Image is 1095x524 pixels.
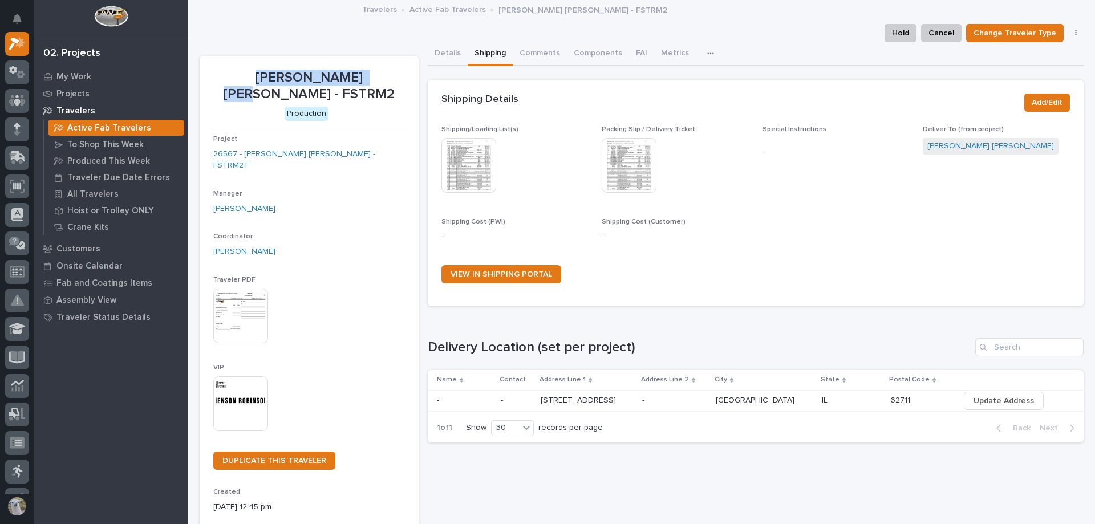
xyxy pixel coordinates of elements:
[441,231,589,243] p: -
[885,24,916,42] button: Hold
[1006,423,1031,433] span: Back
[428,42,468,66] button: Details
[441,218,505,225] span: Shipping Cost (PWI)
[763,126,826,133] span: Special Instructions
[437,393,442,405] p: -
[34,85,188,102] a: Projects
[428,414,461,442] p: 1 of 1
[44,153,188,169] a: Produced This Week
[974,26,1056,40] span: Change Traveler Type
[44,186,188,202] a: All Travelers
[513,42,567,66] button: Comments
[921,24,962,42] button: Cancel
[923,126,1004,133] span: Deliver To (from project)
[927,140,1054,152] a: [PERSON_NAME] [PERSON_NAME]
[67,206,154,216] p: Hoist or Trolley ONLY
[492,422,519,434] div: 30
[213,190,242,197] span: Manager
[541,393,618,405] p: [STREET_ADDRESS]
[362,2,397,15] a: Travelers
[213,452,335,470] a: DUPLICATE THIS TRAVELER
[213,246,275,258] a: [PERSON_NAME]
[56,295,116,306] p: Assembly View
[441,126,518,133] span: Shipping/Loading List(s)
[409,2,486,15] a: Active Fab Travelers
[428,339,971,356] h1: Delivery Location (set per project)
[67,189,119,200] p: All Travelers
[34,257,188,274] a: Onsite Calendar
[56,72,91,82] p: My Work
[966,24,1064,42] button: Change Traveler Type
[94,6,128,27] img: Workspace Logo
[602,231,749,243] p: -
[441,265,561,283] a: VIEW IN SHIPPING PORTAL
[892,26,909,40] span: Hold
[437,373,457,386] p: Name
[890,393,912,405] p: 62711
[56,89,90,99] p: Projects
[540,373,586,386] p: Address Line 1
[538,423,603,433] p: records per page
[34,102,188,119] a: Travelers
[629,42,654,66] button: FAI
[428,390,1084,411] tr: -- -[STREET_ADDRESS][STREET_ADDRESS] -- [GEOGRAPHIC_DATA][GEOGRAPHIC_DATA] ILIL 6271162711 Update...
[213,148,405,172] a: 26567 - [PERSON_NAME] [PERSON_NAME] - FSTRM2T
[285,107,328,121] div: Production
[67,140,144,150] p: To Shop This Week
[567,42,629,66] button: Components
[213,277,255,283] span: Traveler PDF
[501,396,532,405] p: -
[44,136,188,152] a: To Shop This Week
[1040,423,1065,433] span: Next
[5,7,29,31] button: Notifications
[67,222,109,233] p: Crane Kits
[5,494,29,518] button: users-avatar
[987,423,1035,433] button: Back
[34,68,188,85] a: My Work
[34,291,188,308] a: Assembly View
[602,126,695,133] span: Packing Slip / Delivery Ticket
[56,244,100,254] p: Customers
[715,373,727,386] p: City
[56,312,151,323] p: Traveler Status Details
[222,457,326,465] span: DUPLICATE THIS TRAVELER
[213,364,224,371] span: VIP
[975,338,1084,356] input: Search
[641,373,689,386] p: Address Line 2
[56,278,152,289] p: Fab and Coatings Items
[654,42,696,66] button: Metrics
[964,392,1044,410] button: Update Address
[451,270,552,278] span: VIEW IN SHIPPING PORTAL
[44,169,188,185] a: Traveler Due Date Errors
[441,94,518,106] h2: Shipping Details
[821,373,839,386] p: State
[889,373,930,386] p: Postal Code
[14,14,29,32] div: Notifications
[822,393,830,405] p: IL
[1024,94,1070,112] button: Add/Edit
[468,42,513,66] button: Shipping
[1032,96,1062,109] span: Add/Edit
[67,156,150,166] p: Produced This Week
[34,274,188,291] a: Fab and Coatings Items
[56,106,95,116] p: Travelers
[34,240,188,257] a: Customers
[213,136,237,143] span: Project
[44,202,188,218] a: Hoist or Trolley ONLY
[44,219,188,235] a: Crane Kits
[763,146,910,158] p: -
[213,203,275,215] a: [PERSON_NAME]
[602,218,686,225] span: Shipping Cost (Customer)
[928,26,954,40] span: Cancel
[213,70,405,103] p: [PERSON_NAME] [PERSON_NAME] - FSTRM2
[213,489,240,495] span: Created
[1035,423,1084,433] button: Next
[974,394,1034,408] span: Update Address
[56,261,123,271] p: Onsite Calendar
[67,123,151,133] p: Active Fab Travelers
[67,173,170,183] p: Traveler Due Date Errors
[213,233,253,240] span: Coordinator
[500,373,526,386] p: Contact
[498,3,667,15] p: [PERSON_NAME] [PERSON_NAME] - FSTRM2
